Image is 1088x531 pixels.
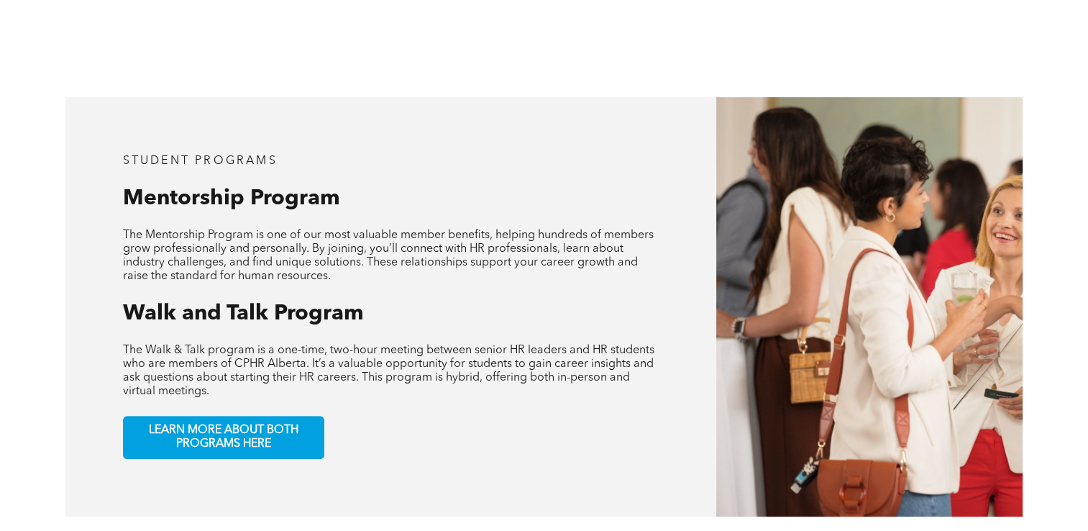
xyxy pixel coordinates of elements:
span: Walk and Talk Program [123,303,364,324]
span: student programs [123,155,278,167]
h3: Mentorship Program [123,186,659,212]
span: LEARN MORE ABOUT BOTH PROGRAMS HERE [129,424,319,451]
span: The Mentorship Program is one of our most valuable member benefits, helping hundreds of members g... [123,230,654,282]
span: The Walk & Talk program is a one-time, two-hour meeting between senior HR leaders and HR students... [123,345,654,397]
a: LEARN MORE ABOUT BOTH PROGRAMS HERE [123,416,324,459]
